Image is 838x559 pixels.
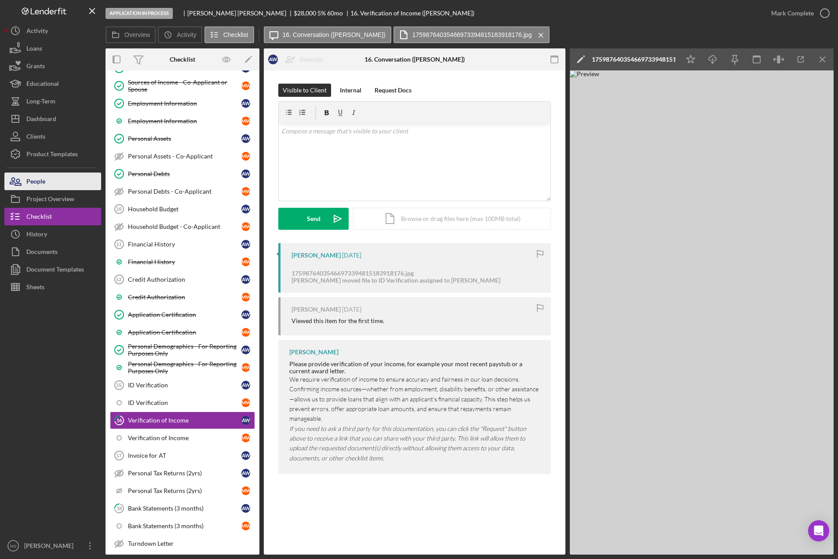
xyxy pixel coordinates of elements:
[110,183,255,200] a: Personal Debts - Co-ApplicantMW
[241,522,250,530] div: M W
[26,190,74,210] div: Project Overview
[110,147,255,165] a: Personal Assets - Co-ApplicantMW
[110,359,255,376] a: Personal Demographics - For Reporting Purposes OnlyMW
[289,425,526,462] em: If you need to ask a third party for this documentation, you can click the "Request" button above...
[110,95,255,112] a: Employment InformationAW
[128,343,241,357] div: Personal Demographics - For Reporting Purposes Only
[375,84,412,97] div: Request Docs
[592,56,675,63] div: 17598764035466973394815183918176.jpg
[128,434,241,441] div: Verification of Income
[342,306,361,313] time: 2025-10-07 22:33
[4,57,101,75] a: Grants
[4,208,101,225] a: Checklist
[110,535,255,552] a: Turndown Letter
[300,51,324,68] div: Reassign
[291,306,341,313] div: [PERSON_NAME]
[26,145,78,165] div: Product Templates
[291,270,500,277] div: 17598764035466973394815183918176.jpg
[241,222,250,231] div: M W
[106,26,156,43] button: Overview
[241,381,250,390] div: A W
[241,398,250,407] div: M W
[241,81,250,90] div: M W
[241,310,250,319] div: A W
[241,257,250,266] div: M W
[241,205,250,213] div: A W
[4,243,101,261] button: Documents
[4,40,101,57] button: Loans
[241,486,250,495] div: M W
[4,22,101,40] a: Activity
[241,504,250,513] div: A W
[26,278,44,298] div: Sheets
[204,26,254,43] button: Checklist
[128,399,241,406] div: ID Verification
[128,382,241,389] div: ID Verification
[241,152,250,161] div: M W
[187,10,294,17] div: [PERSON_NAME] [PERSON_NAME]
[4,145,101,163] button: Product Templates
[241,451,250,460] div: A W
[110,324,255,341] a: Application CertificationMW
[116,453,121,458] tspan: 17
[110,112,255,130] a: Employment InformationMW
[116,277,121,282] tspan: 12
[291,277,500,284] div: [PERSON_NAME] moved file to ID Verification assigned to [PERSON_NAME]
[106,8,173,19] div: Application In Process
[110,235,255,253] a: 11Financial HistoryAW
[110,200,255,218] a: 10Household BudgetAW
[124,31,150,38] label: Overview
[128,360,241,375] div: Personal Demographics - For Reporting Purposes Only
[294,9,316,17] span: $28,000
[26,92,55,112] div: Long-Term
[116,242,121,247] tspan: 11
[26,40,42,59] div: Loans
[771,4,814,22] div: Mark Complete
[128,258,241,265] div: Financial History
[10,544,16,548] text: NG
[393,26,550,43] button: 17598764035466973394815183918176.jpg
[291,252,341,259] div: [PERSON_NAME]
[4,225,101,243] button: History
[264,51,332,68] button: AWReassign
[110,253,255,271] a: Financial HistoryMW
[26,243,58,263] div: Documents
[241,328,250,337] div: M W
[110,218,255,235] a: Household Budget - Co-ApplicantMW
[26,208,52,228] div: Checklist
[4,75,101,92] button: Educational
[241,117,250,125] div: M W
[340,84,361,97] div: Internal
[110,306,255,324] a: Application CertificationAW
[128,276,241,283] div: Credit Authorization
[241,240,250,249] div: A W
[26,173,45,192] div: People
[241,434,250,442] div: M W
[128,135,241,142] div: Personal Assets
[327,10,343,17] div: 60 mo
[241,346,250,354] div: A W
[223,31,248,38] label: Checklist
[128,153,241,160] div: Personal Assets - Co-Applicant
[110,130,255,147] a: Personal AssetsAW
[26,128,45,147] div: Clients
[128,100,241,107] div: Employment Information
[241,169,250,178] div: A W
[241,134,250,143] div: A W
[241,293,250,302] div: M W
[26,22,48,42] div: Activity
[283,84,327,97] div: Visible to Client
[110,500,255,517] a: 18Bank Statements (3 months)AW
[110,429,255,447] a: Verification of IncomeMW
[4,92,101,110] a: Long-Term
[4,537,101,555] button: NG[PERSON_NAME]
[26,261,84,280] div: Document Templates
[4,190,101,208] button: Project Overview
[4,128,101,145] button: Clients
